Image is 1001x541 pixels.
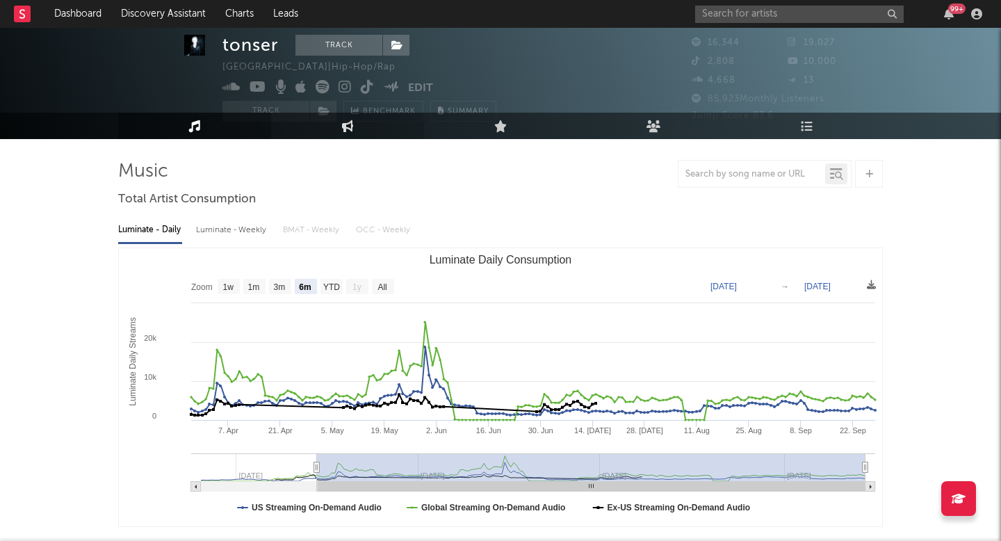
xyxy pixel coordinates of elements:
text: 2. Jun [426,426,447,435]
button: Track [222,101,309,122]
text: 11. Aug [684,426,710,435]
div: Luminate - Weekly [196,218,269,242]
input: Search for artists [695,6,904,23]
div: tonser [222,35,278,56]
text: → [781,282,789,291]
span: Summary [448,108,489,115]
text: [DATE] [710,282,737,291]
text: 30. Jun [528,426,553,435]
text: 19. May [371,426,399,435]
input: Search by song name or URL [678,169,825,180]
text: [DATE] [804,282,831,291]
text: Luminate Daily Consumption [430,254,572,266]
text: 28. [DATE] [626,426,663,435]
svg: Luminate Daily Consumption [119,248,882,526]
span: 2,808 [692,57,735,66]
text: 21. Apr [268,426,293,435]
text: Luminate Daily Streams [128,317,138,405]
span: 10,000 [788,57,836,66]
button: Edit [408,80,433,97]
text: Global Streaming On-Demand Audio [421,503,566,512]
text: US Streaming On-Demand Audio [252,503,382,512]
text: Ex-US Streaming On-Demand Audio [608,503,751,512]
button: 99+ [944,8,954,19]
button: Summary [430,101,496,122]
span: Total Artist Consumption [118,191,256,208]
span: 4,668 [692,76,735,85]
text: 20k [144,334,156,342]
text: 5. May [321,426,345,435]
span: 13 [788,76,814,85]
text: YTD [323,282,340,292]
text: 16. Jun [476,426,501,435]
text: 1w [223,282,234,292]
span: Benchmark [363,104,416,120]
text: 10k [144,373,156,381]
span: 85,923 Monthly Listeners [692,95,824,104]
span: 16,344 [692,38,740,47]
text: Zoom [191,282,213,292]
text: 7. Apr [218,426,238,435]
div: Luminate - Daily [118,218,182,242]
text: 6m [299,282,311,292]
span: 19,027 [788,38,835,47]
text: 1m [248,282,260,292]
a: Benchmark [343,101,423,122]
text: 8. Sep [790,426,812,435]
text: 1y [352,282,361,292]
text: 14. [DATE] [574,426,611,435]
text: 22. Sep [840,426,866,435]
text: All [377,282,386,292]
div: 99 + [948,3,966,14]
text: 3m [274,282,286,292]
text: 0 [152,412,156,420]
span: Jump Score: 83.6 [692,111,774,120]
button: Track [295,35,382,56]
text: 25. Aug [736,426,762,435]
div: [GEOGRAPHIC_DATA] | Hip-Hop/Rap [222,59,412,76]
